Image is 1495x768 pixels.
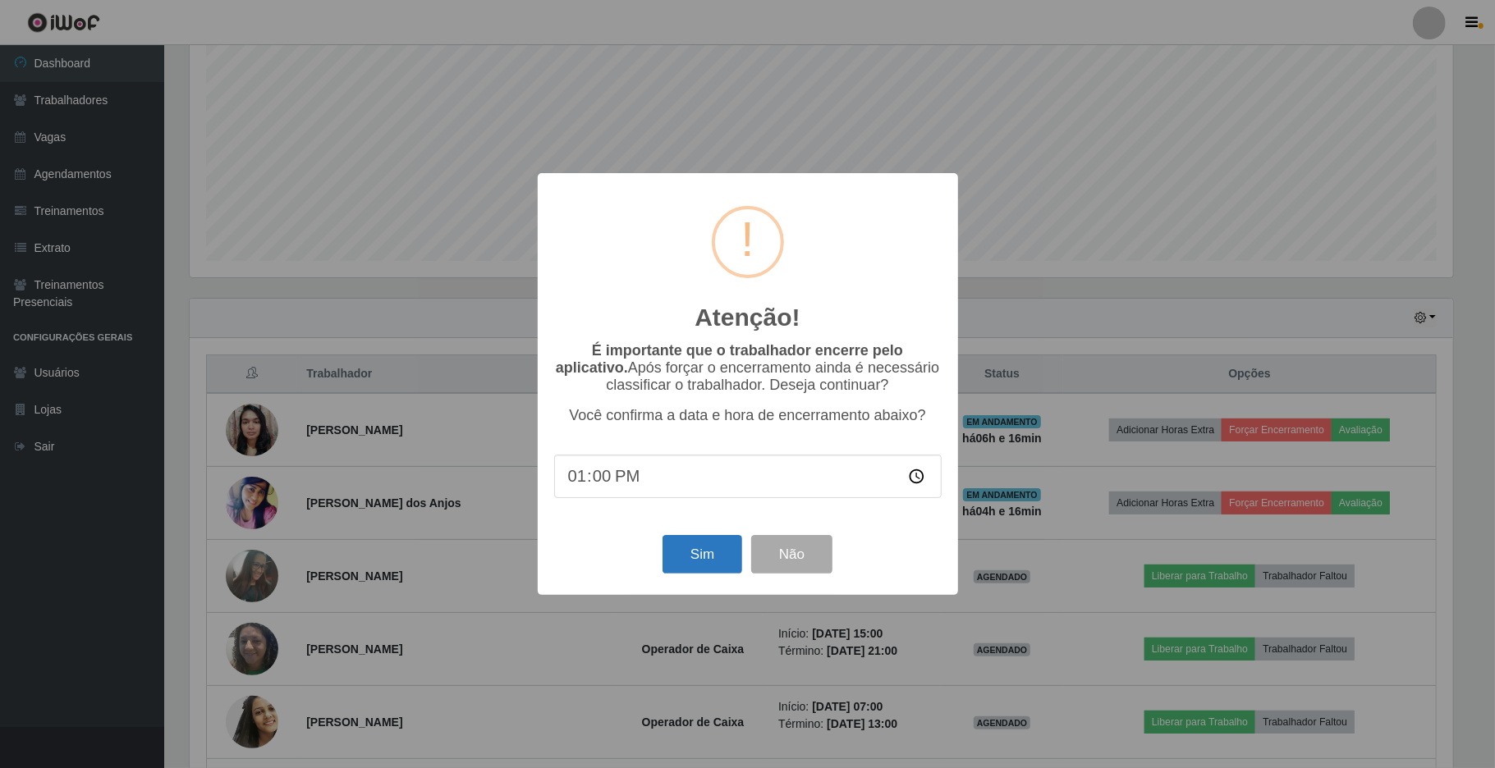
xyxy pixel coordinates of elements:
button: Sim [663,535,742,574]
p: Você confirma a data e hora de encerramento abaixo? [554,407,942,424]
p: Após forçar o encerramento ainda é necessário classificar o trabalhador. Deseja continuar? [554,342,942,394]
b: É importante que o trabalhador encerre pelo aplicativo. [556,342,903,376]
button: Não [751,535,832,574]
h2: Atenção! [695,303,800,332]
